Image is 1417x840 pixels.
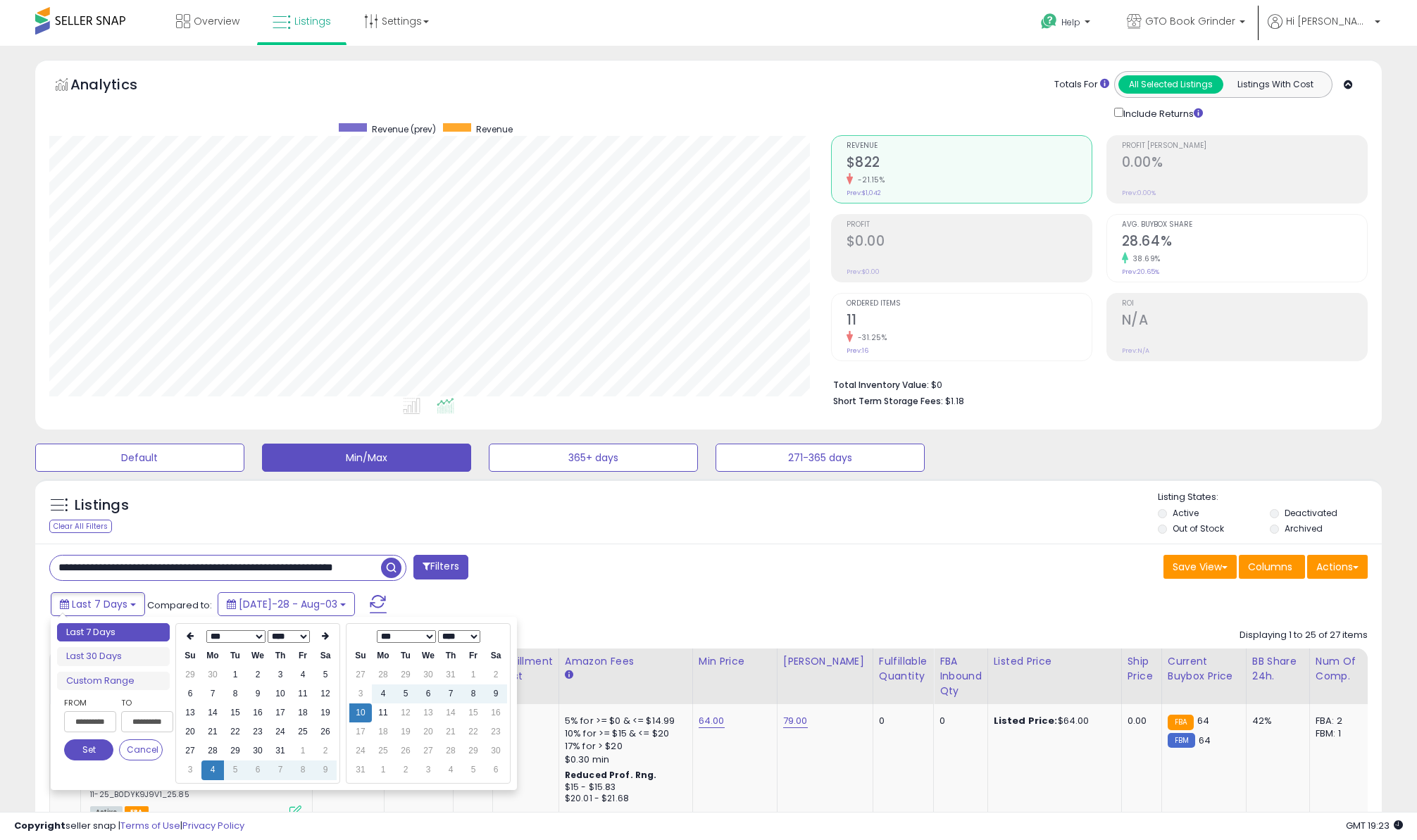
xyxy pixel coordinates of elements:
[485,684,507,703] td: 9
[439,665,462,684] td: 31
[994,714,1058,727] b: Listed Price:
[489,444,698,472] button: 365+ days
[314,760,337,779] td: 9
[269,741,292,760] td: 31
[847,233,1092,252] h2: $0.00
[417,646,439,665] th: We
[1061,16,1080,28] span: Help
[147,598,212,612] span: Compared to:
[994,654,1116,669] div: Listed Price
[565,669,573,682] small: Amazon Fees.
[394,760,417,779] td: 2
[269,646,292,665] th: Th
[246,665,269,684] td: 2
[224,684,246,703] td: 8
[262,444,471,472] button: Min/Max
[439,684,462,703] td: 7
[314,722,337,741] td: 26
[485,665,507,684] td: 2
[699,654,771,669] div: Min Price
[940,715,977,727] div: 0
[349,703,372,722] td: 10
[1122,154,1367,173] h2: 0.00%
[1286,14,1371,28] span: Hi [PERSON_NAME]
[485,703,507,722] td: 16
[1128,715,1151,727] div: 0.00
[201,722,224,741] td: 21
[716,444,925,472] button: 271-365 days
[1163,555,1237,579] button: Save View
[1168,654,1240,684] div: Current Buybox Price
[485,741,507,760] td: 30
[783,714,808,728] a: 79.00
[269,722,292,741] td: 24
[294,14,331,28] span: Listings
[1285,507,1337,519] label: Deactivated
[847,154,1092,173] h2: $822
[462,684,485,703] td: 8
[1199,734,1211,747] span: 64
[179,646,201,665] th: Su
[1145,14,1235,28] span: GTO Book Grinder
[1268,14,1380,46] a: Hi [PERSON_NAME]
[417,703,439,722] td: 13
[565,769,657,781] b: Reduced Prof. Rng.
[201,684,224,703] td: 7
[417,760,439,779] td: 3
[201,703,224,722] td: 14
[70,75,165,98] h5: Analytics
[847,189,881,197] small: Prev: $1,042
[945,394,964,408] span: $1.18
[224,741,246,760] td: 29
[372,760,394,779] td: 1
[224,665,246,684] td: 1
[179,703,201,722] td: 13
[394,684,417,703] td: 5
[847,346,868,355] small: Prev: 16
[1173,522,1224,534] label: Out of Stock
[292,684,314,703] td: 11
[565,793,682,805] div: $20.01 - $21.68
[439,722,462,741] td: 21
[64,696,113,710] label: From
[833,375,1358,392] li: $0
[349,760,372,779] td: 31
[439,703,462,722] td: 14
[246,760,269,779] td: 6
[940,654,982,698] div: FBA inbound Qty
[1168,715,1194,730] small: FBA
[1316,727,1362,740] div: FBM: 1
[462,760,485,779] td: 5
[394,703,417,722] td: 12
[1316,654,1367,684] div: Num of Comp.
[476,123,513,135] span: Revenue
[565,782,682,794] div: $15 - $15.83
[224,646,246,665] th: Tu
[269,684,292,703] td: 10
[218,592,355,616] button: [DATE]-28 - Aug-03
[14,820,244,833] div: seller snap | |
[1239,555,1305,579] button: Columns
[292,646,314,665] th: Fr
[1285,522,1323,534] label: Archived
[1122,221,1367,229] span: Avg. Buybox Share
[1118,75,1223,94] button: All Selected Listings
[417,741,439,760] td: 27
[349,722,372,741] td: 17
[246,684,269,703] td: 9
[1054,78,1109,92] div: Totals For
[1307,555,1368,579] button: Actions
[1223,75,1328,94] button: Listings With Cost
[314,665,337,684] td: 5
[1240,629,1368,642] div: Displaying 1 to 25 of 27 items
[269,703,292,722] td: 17
[292,741,314,760] td: 1
[417,684,439,703] td: 6
[565,753,682,766] div: $0.30 min
[201,646,224,665] th: Mo
[179,741,201,760] td: 27
[462,646,485,665] th: Fr
[349,665,372,684] td: 27
[246,703,269,722] td: 16
[57,623,170,642] li: Last 7 Days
